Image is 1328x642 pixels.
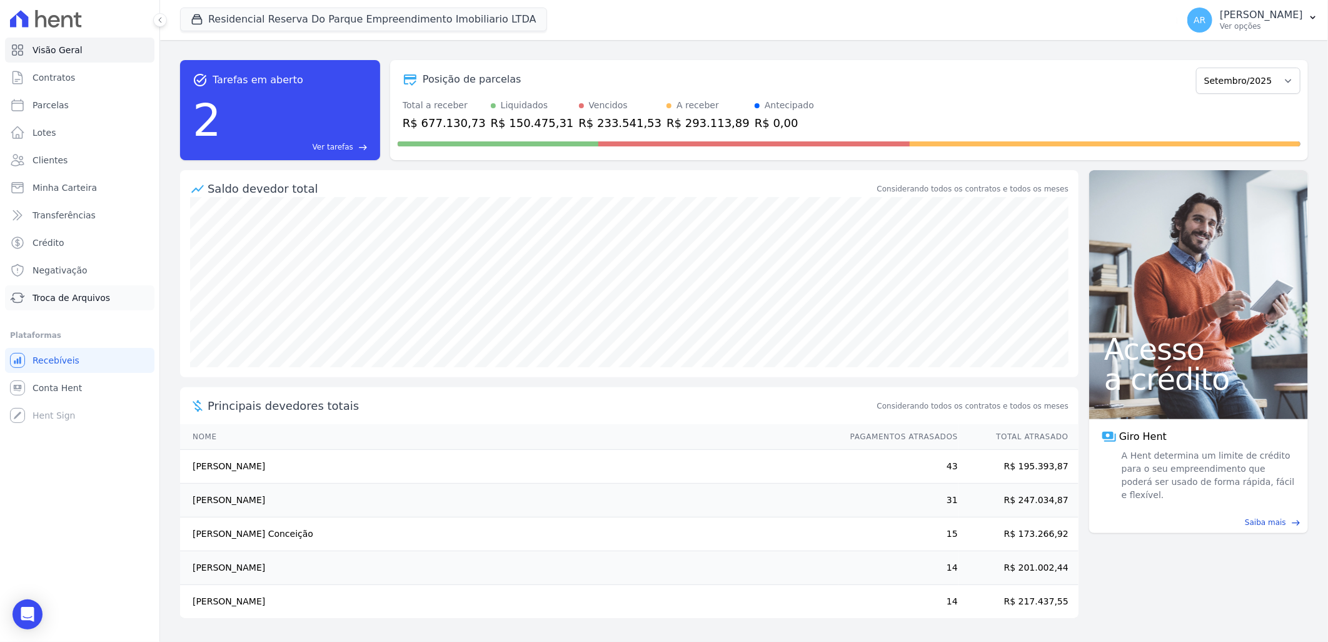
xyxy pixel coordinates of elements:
td: R$ 217.437,55 [958,585,1079,619]
a: Transferências [5,203,154,228]
a: Conta Hent [5,375,154,400]
span: Considerando todos os contratos e todos os meses [877,400,1069,412]
td: [PERSON_NAME] [180,484,838,517]
td: [PERSON_NAME] Conceição [180,517,838,551]
span: Transferências [33,209,96,222]
span: Parcelas [33,99,69,111]
div: R$ 677.130,73 [403,115,486,131]
a: Contratos [5,65,154,90]
td: 31 [838,484,958,517]
div: R$ 0,00 [755,115,814,131]
p: [PERSON_NAME] [1220,9,1303,21]
a: Parcelas [5,93,154,118]
td: R$ 195.393,87 [958,450,1079,484]
span: east [1291,518,1300,527]
td: R$ 173.266,92 [958,517,1079,551]
a: Clientes [5,148,154,173]
span: Principais devedores totais [208,397,875,414]
div: R$ 293.113,89 [667,115,750,131]
span: Tarefas em aberto [213,73,303,88]
span: Crédito [33,237,64,249]
td: R$ 201.002,44 [958,551,1079,585]
div: R$ 233.541,53 [579,115,662,131]
div: 2 [193,88,221,153]
div: Antecipado [765,99,814,112]
span: Conta Hent [33,382,82,394]
td: [PERSON_NAME] [180,585,838,619]
a: Crédito [5,230,154,255]
div: Liquidados [501,99,548,112]
div: Total a receber [403,99,486,112]
span: Lotes [33,126,56,139]
span: task_alt [193,73,208,88]
button: Residencial Reserva Do Parque Empreendimento Imobiliario LTDA [180,8,547,31]
button: AR [PERSON_NAME] Ver opções [1177,3,1328,38]
a: Saiba mais east [1097,517,1300,528]
th: Nome [180,424,838,450]
span: Recebíveis [33,354,79,367]
a: Recebíveis [5,348,154,373]
td: 43 [838,450,958,484]
span: a crédito [1104,364,1293,394]
td: 14 [838,551,958,585]
span: A Hent determina um limite de crédito para o seu empreendimento que poderá ser usado de forma ráp... [1119,449,1295,502]
th: Total Atrasado [958,424,1079,450]
span: Visão Geral [33,44,83,56]
div: Plataformas [10,328,149,343]
div: A receber [677,99,719,112]
span: Troca de Arquivos [33,292,110,304]
span: Negativação [33,264,88,277]
th: Pagamentos Atrasados [838,424,958,450]
td: R$ 247.034,87 [958,484,1079,517]
span: Saiba mais [1245,517,1286,528]
div: Posição de parcelas [423,72,521,87]
span: Minha Carteira [33,181,97,194]
a: Lotes [5,120,154,145]
p: Ver opções [1220,21,1303,31]
td: 14 [838,585,958,619]
a: Troca de Arquivos [5,285,154,310]
span: Contratos [33,71,75,84]
a: Minha Carteira [5,175,154,200]
span: Clientes [33,154,68,166]
div: Vencidos [589,99,628,112]
div: R$ 150.475,31 [491,115,574,131]
a: Negativação [5,258,154,283]
td: 15 [838,517,958,551]
span: Giro Hent [1119,429,1167,444]
span: Acesso [1104,334,1293,364]
div: Open Intercom Messenger [13,599,43,629]
td: [PERSON_NAME] [180,551,838,585]
span: Ver tarefas [313,141,353,153]
span: AR [1194,16,1205,24]
a: Ver tarefas east [226,141,368,153]
a: Visão Geral [5,38,154,63]
span: east [358,143,368,152]
td: [PERSON_NAME] [180,450,838,484]
div: Saldo devedor total [208,180,875,197]
div: Considerando todos os contratos e todos os meses [877,183,1069,195]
